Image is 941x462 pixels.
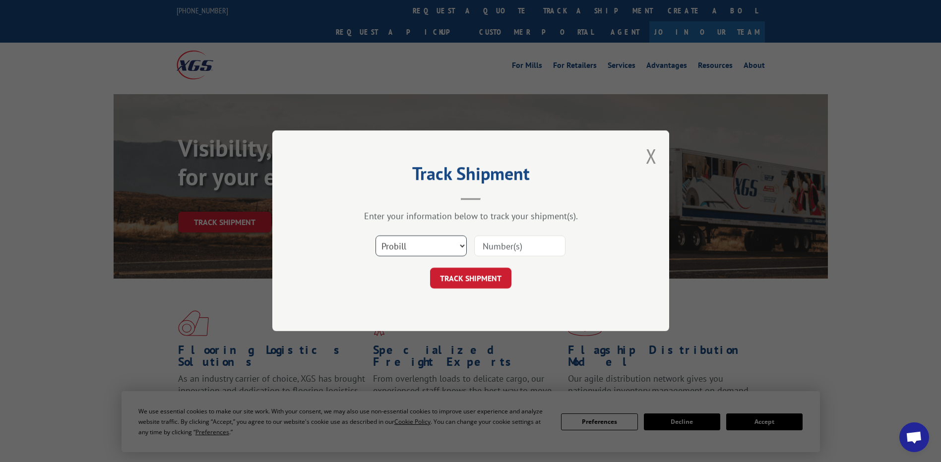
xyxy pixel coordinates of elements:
input: Number(s) [474,236,565,257]
button: Close modal [646,143,657,169]
button: TRACK SHIPMENT [430,268,511,289]
div: Enter your information below to track your shipment(s). [322,211,620,222]
div: Open chat [899,422,929,452]
h2: Track Shipment [322,167,620,185]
